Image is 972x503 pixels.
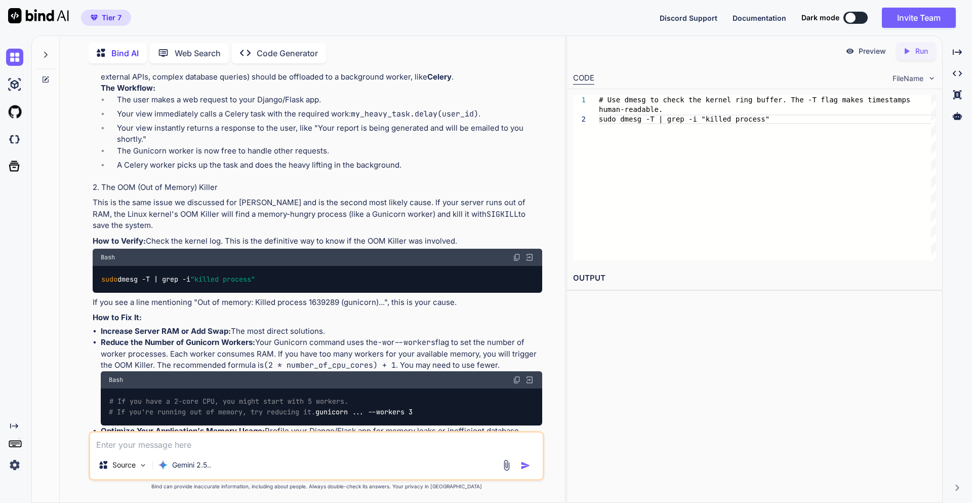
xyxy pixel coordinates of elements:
[93,297,542,308] p: If you see a line mentioning "Out of memory: Killed process 1639289 (gunicorn)...", this is your ...
[109,397,348,406] span: # If you have a 2-core CPU, you might start with 5 workers.
[109,123,542,145] li: Your view instantly returns a response to the user, like "Your report is being generated and will...
[101,426,265,436] strong: Optimize Your Application's Memory Usage:
[93,197,542,231] p: This is the same issue we discussed for [PERSON_NAME] and is the second most likely cause. If you...
[93,182,542,194] h4: 2. The OOM (Out of Memory) Killer
[101,326,231,336] strong: Increase Server RAM or Add Swap:
[93,236,542,247] p: Check the kernel log. This is the definitive way to know if the OOM Killer was involved.
[882,8,956,28] button: Invite Team
[859,46,886,56] p: Preview
[378,337,387,347] code: -w
[525,375,534,384] img: Open in Browser
[109,407,315,416] span: # If you're running out of memory, try reducing it.
[158,460,168,470] img: Gemini 2.5 Pro
[109,396,413,417] code: gunicorn ... --workers 3
[567,266,942,290] h2: OUTPUT
[845,47,855,56] img: preview
[733,13,786,23] button: Documentation
[89,483,544,490] p: Bind can provide inaccurate information, including about people. Always double-check its answers....
[101,337,255,347] strong: Reduce the Number of Gunicorn Workers:
[6,49,23,66] img: chat
[733,14,786,22] span: Documentation
[190,275,255,284] span: "killed process"
[112,460,136,470] p: Source
[660,14,717,22] span: Discord Support
[109,108,542,123] li: Your view immediately calls a Celery task with the required work: .
[487,209,518,219] code: SIGKILL
[394,337,435,347] code: --workers
[599,96,812,104] span: # Use dmesg to check the kernel ring buffer. The -
[93,236,146,246] strong: How to Verify:
[812,96,910,104] span: T flag makes timestamps
[573,95,586,105] div: 1
[101,337,542,425] li: Your Gunicorn command uses the or flag to set the number of worker processes. Each worker consume...
[139,461,147,470] img: Pick Models
[513,253,521,261] img: copy
[264,360,396,370] code: (2 * number_of_cpu_cores) + 1
[427,72,452,82] strong: Celery
[573,114,586,124] div: 2
[102,13,121,23] span: Tier 7
[501,459,512,471] img: attachment
[6,131,23,148] img: darkCloudIdeIcon
[109,94,542,108] li: The user makes a web request to your Django/Flask app.
[109,160,542,174] li: A Celery worker picks up the task and does the heavy lifting in the background.
[93,313,142,322] strong: How to Fix It:
[915,46,928,56] p: Run
[109,145,542,160] li: The Gunicorn worker is now free to handle other requests.
[351,109,478,119] code: my_heavy_task.delay(user_id)
[513,376,521,384] img: copy
[6,76,23,93] img: ai-studio
[111,47,139,59] p: Bind AI
[599,105,663,113] span: human-readable.
[91,15,98,21] img: premium
[101,425,542,448] li: Profile your Django/Flask app for memory leaks or inefficient database queries that load too much...
[573,72,594,85] div: CODE
[8,8,69,23] img: Bind AI
[101,274,256,285] code: dmesg -T | grep -i
[175,47,221,59] p: Web Search
[599,115,769,123] span: sudo dmesg -T | grep -i "killed process"
[520,460,531,471] img: icon
[101,326,542,337] li: The most direct solutions.
[927,74,936,83] img: chevron down
[257,47,318,59] p: Code Generator
[660,13,717,23] button: Discord Support
[101,83,155,93] strong: The Workflow:
[101,253,115,261] span: Bash
[172,460,211,470] p: Gemini 2.5..
[6,103,23,121] img: githubLight
[109,376,123,384] span: Bash
[81,10,131,26] button: premiumTier 7
[6,456,23,474] img: settings
[101,275,117,284] span: sudo
[893,73,923,84] span: FileName
[801,13,839,23] span: Dark mode
[525,253,534,262] img: Open in Browser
